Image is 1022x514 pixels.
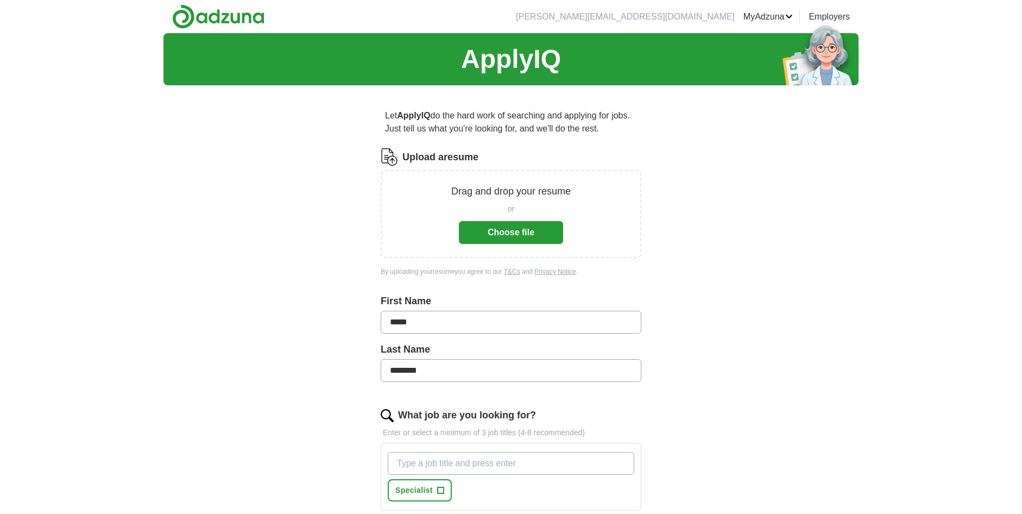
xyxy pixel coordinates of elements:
[381,342,641,357] label: Last Name
[381,427,641,438] p: Enter or select a minimum of 3 job titles (4-8 recommended)
[381,105,641,140] p: Let do the hard work of searching and applying for jobs. Just tell us what you're looking for, an...
[459,221,563,244] button: Choose file
[395,485,433,496] span: Specialist
[809,10,850,23] a: Employers
[508,203,514,215] span: or
[451,184,571,199] p: Drag and drop your resume
[172,4,264,29] img: Adzuna logo
[402,150,478,165] label: Upload a resume
[516,10,735,23] li: [PERSON_NAME][EMAIL_ADDRESS][DOMAIN_NAME]
[504,268,520,275] a: T&Cs
[388,452,634,475] input: Type a job title and press enter
[534,268,576,275] a: Privacy Notice
[381,294,641,309] label: First Name
[388,479,452,502] button: Specialist
[397,111,430,120] strong: ApplyIQ
[398,408,536,423] label: What job are you looking for?
[381,267,641,277] div: By uploading your resume you agree to our and .
[743,10,793,23] a: MyAdzuna
[381,148,398,166] img: CV Icon
[461,40,561,79] h1: ApplyIQ
[381,409,394,422] img: search.png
